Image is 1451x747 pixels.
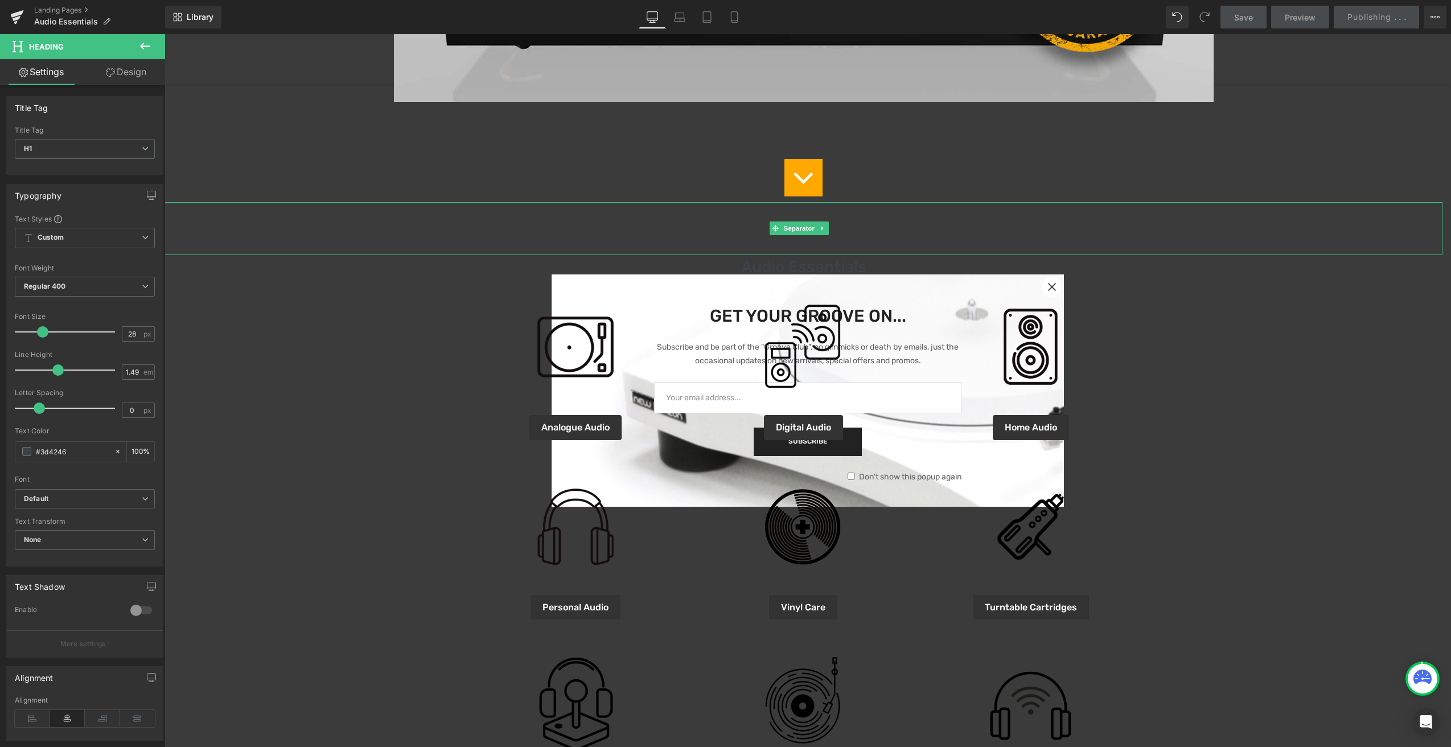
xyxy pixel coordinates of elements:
[15,351,155,359] div: Line Height
[721,6,748,28] a: Mobile
[377,388,445,399] span: Analogue Audio
[15,518,155,526] div: Text Transform
[15,475,155,483] div: Font
[36,445,109,458] input: Color
[15,389,155,397] div: Letter Spacing
[366,561,456,585] a: Personal Audio
[29,42,64,51] span: Heading
[15,214,155,223] div: Text Styles
[652,187,664,201] a: Expand / Collapse
[127,442,154,462] div: %
[24,494,48,504] i: Default
[808,561,924,585] a: Turntable Cartridges
[7,630,163,657] button: More settings
[15,313,155,321] div: Font Size
[24,144,32,153] b: H1
[143,407,153,414] span: px
[15,667,54,683] div: Alignment
[1285,11,1316,23] span: Preview
[365,381,457,405] a: Analogue Audio
[60,639,106,649] p: More settings
[15,427,155,435] div: Text Color
[599,381,679,405] a: Digital Audio
[617,187,652,201] span: Separator
[15,264,155,272] div: Font Weight
[616,568,661,578] span: Vinyl Care
[693,6,721,28] a: Tablet
[38,233,64,243] b: Custom
[34,6,165,15] a: Landing Pages
[828,381,905,405] a: Home Audio
[15,184,61,200] div: Typography
[611,388,667,399] span: Digital Audio
[143,330,153,338] span: px
[605,561,673,585] a: Vinyl Care
[15,696,155,704] div: Alignment
[1193,6,1216,28] button: Redo
[15,605,119,617] div: Enable
[34,17,98,26] span: Audio Essentials
[85,59,167,85] a: Design
[666,6,693,28] a: Laptop
[378,568,444,578] span: Personal Audio
[143,368,153,376] span: em
[24,282,66,290] b: Regular 400
[1412,708,1440,736] div: Open Intercom Messenger
[24,535,42,544] b: None
[1234,11,1253,23] span: Save
[820,568,912,578] span: Turntable Cartridges
[1424,6,1446,28] button: More
[187,12,213,22] span: Library
[15,97,48,113] div: Title Tag
[15,126,155,134] div: Title Tag
[165,6,221,28] a: New Library
[15,576,65,592] div: Text Shadow
[1271,6,1329,28] a: Preview
[639,6,666,28] a: Desktop
[1166,6,1189,28] button: Undo
[840,388,893,399] span: Home Audio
